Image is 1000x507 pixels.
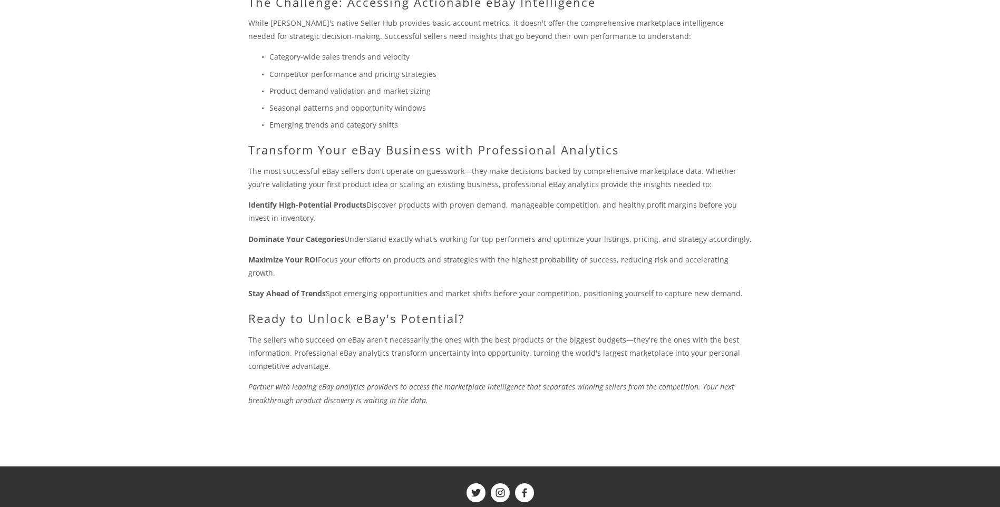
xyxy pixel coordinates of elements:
em: Partner with leading eBay analytics providers to access the marketplace intelligence that separat... [248,382,736,405]
strong: Stay Ahead of Trends [248,288,326,298]
p: Competitor performance and pricing strategies [269,67,752,81]
p: Discover products with proven demand, manageable competition, and healthy profit margins before y... [248,198,752,225]
p: The most successful eBay sellers don't operate on guesswork—they make decisions backed by compreh... [248,164,752,191]
strong: Dominate Your Categories [248,234,344,244]
p: While [PERSON_NAME]'s native Seller Hub provides basic account metrics, it doesn't offer the comp... [248,16,752,43]
h2: Ready to Unlock eBay's Potential? [248,311,752,325]
strong: Identify High-Potential Products [248,200,366,210]
p: Emerging trends and category shifts [269,118,752,131]
h2: Transform Your eBay Business with Professional Analytics [248,143,752,157]
p: Category-wide sales trends and velocity [269,50,752,63]
strong: Maximize Your ROI [248,255,318,265]
p: Spot emerging opportunities and market shifts before your competition, positioning yourself to ca... [248,287,752,300]
p: Focus your efforts on products and strategies with the highest probability of success, reducing r... [248,253,752,279]
a: ShelfTrend [491,483,510,502]
a: ShelfTrend [467,483,486,502]
p: Understand exactly what's working for top performers and optimize your listings, pricing, and str... [248,232,752,246]
a: ShelfTrend [515,483,534,502]
p: Product demand validation and market sizing [269,84,752,97]
p: Seasonal patterns and opportunity windows [269,101,752,114]
p: The sellers who succeed on eBay aren't necessarily the ones with the best products or the biggest... [248,333,752,373]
